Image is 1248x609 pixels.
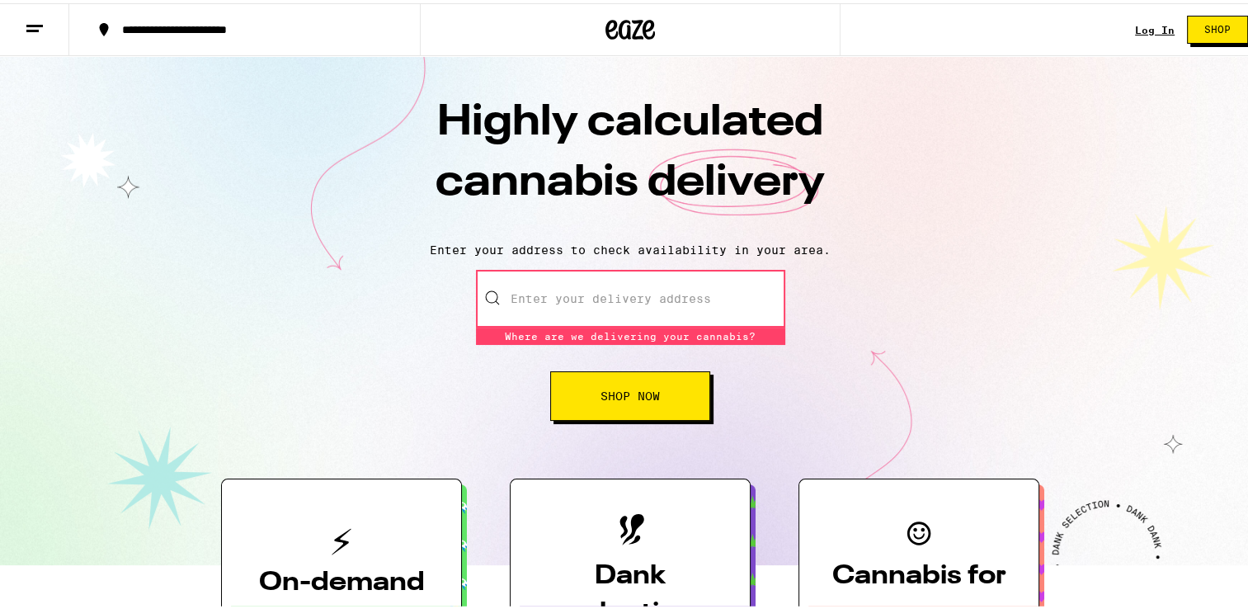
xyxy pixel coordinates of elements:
[476,324,785,342] div: Where are we delivering your cannabis?
[600,387,660,399] span: Shop Now
[476,267,785,324] input: Enter your delivery address
[16,240,1244,253] p: Enter your address to check availability in your area.
[1204,21,1231,31] span: Shop
[550,368,710,418] button: Shop Now
[1187,12,1248,40] button: Shop
[1135,21,1175,32] div: Log In
[341,90,919,227] h1: Highly calculated cannabis delivery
